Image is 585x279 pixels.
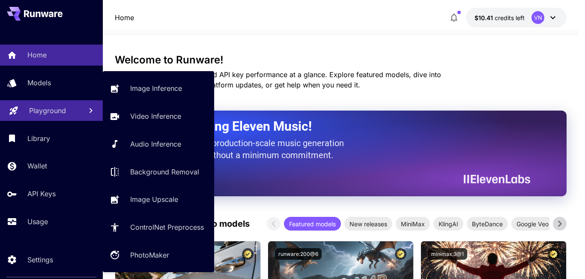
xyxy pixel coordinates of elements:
[115,12,134,23] nav: breadcrumb
[130,194,178,204] p: Image Upscale
[130,167,199,177] p: Background Removal
[531,11,544,24] div: VN
[548,248,559,260] button: Certified Model – Vetted for best performance and includes a commercial license.
[242,248,254,260] button: Certified Model – Vetted for best performance and includes a commercial license.
[103,189,214,210] a: Image Upscale
[103,78,214,99] a: Image Inference
[130,83,182,93] p: Image Inference
[475,14,495,21] span: $10.41
[130,111,181,121] p: Video Inference
[27,161,47,171] p: Wallet
[115,54,567,66] h3: Welcome to Runware!
[495,14,525,21] span: credits left
[396,219,430,228] span: MiniMax
[27,133,50,144] p: Library
[284,219,341,228] span: Featured models
[395,248,406,260] button: Certified Model – Vetted for best performance and includes a commercial license.
[103,217,214,238] a: ControlNet Preprocess
[130,222,204,232] p: ControlNet Preprocess
[466,8,567,27] button: $10.4138
[344,219,392,228] span: New releases
[103,245,214,266] a: PhotoMaker
[27,78,51,88] p: Models
[27,216,48,227] p: Usage
[27,50,47,60] p: Home
[130,139,181,149] p: Audio Inference
[115,70,441,89] span: Check out your usage stats and API key performance at a glance. Explore featured models, dive int...
[428,248,467,260] button: minimax:3@1
[29,105,66,116] p: Playground
[275,248,322,260] button: runware:200@6
[467,219,508,228] span: ByteDance
[103,161,214,182] a: Background Removal
[115,12,134,23] p: Home
[130,250,169,260] p: PhotoMaker
[103,134,214,155] a: Audio Inference
[27,255,53,265] p: Settings
[433,219,463,228] span: KlingAI
[136,137,350,161] p: The only way to get production-scale music generation from Eleven Labs without a minimum commitment.
[103,106,214,127] a: Video Inference
[511,219,554,228] span: Google Veo
[27,189,56,199] p: API Keys
[475,13,525,22] div: $10.4138
[136,118,524,135] h2: Now Supporting Eleven Music!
